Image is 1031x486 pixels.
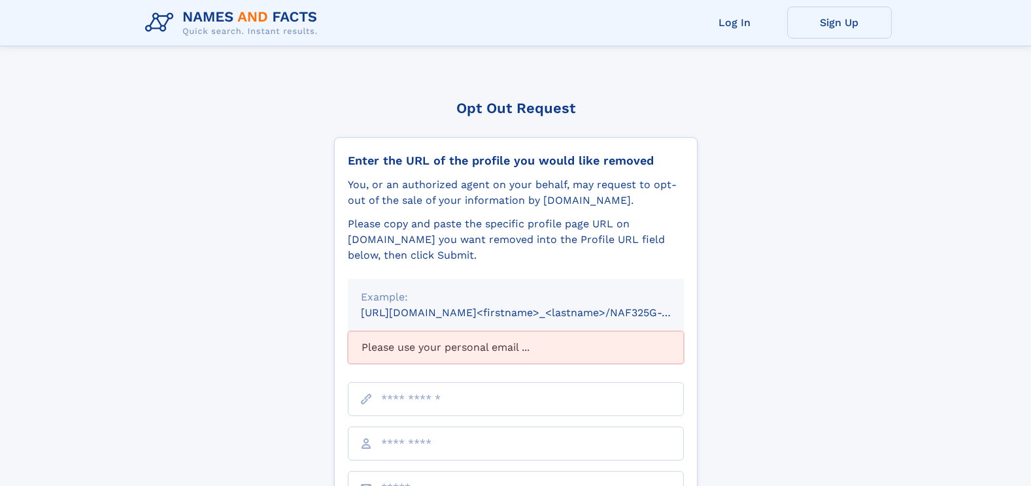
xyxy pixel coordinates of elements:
[140,5,328,40] img: Logo Names and Facts
[348,216,684,263] div: Please copy and paste the specific profile page URL on [DOMAIN_NAME] you want removed into the Pr...
[787,7,892,39] a: Sign Up
[348,331,684,364] div: Please use your personal email ...
[348,177,684,208] div: You, or an authorized agent on your behalf, may request to opt-out of the sale of your informatio...
[348,154,684,168] div: Enter the URL of the profile you would like removed
[361,306,709,319] small: [URL][DOMAIN_NAME]<firstname>_<lastname>/NAF325G-xxxxxxxx
[334,100,698,116] div: Opt Out Request
[361,289,671,305] div: Example:
[683,7,787,39] a: Log In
